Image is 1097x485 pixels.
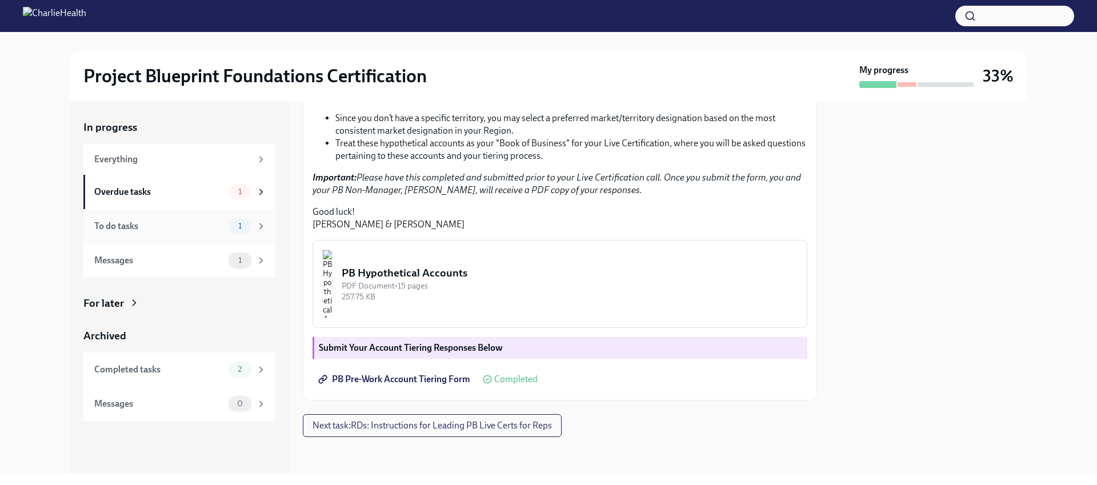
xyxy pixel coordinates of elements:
[313,172,801,195] em: Please have this completed and submitted prior to your Live Certification call. Once you submit t...
[313,206,807,231] p: Good luck! [PERSON_NAME] & [PERSON_NAME]
[83,209,275,243] a: To do tasks1
[94,186,224,198] div: Overdue tasks
[231,222,249,230] span: 1
[94,220,224,233] div: To do tasks
[319,342,503,353] strong: Submit Your Account Tiering Responses Below
[83,175,275,209] a: Overdue tasks1
[313,368,478,391] a: PB Pre-Work Account Tiering Form
[321,374,470,385] span: PB Pre-Work Account Tiering Form
[83,328,275,343] a: Archived
[83,387,275,421] a: Messages0
[859,64,908,77] strong: My progress
[23,7,86,25] img: CharlieHealth
[322,250,333,318] img: PB Hypothetical Accounts
[83,296,275,311] a: For later
[494,375,538,384] span: Completed
[231,365,249,374] span: 2
[83,296,124,311] div: For later
[313,240,807,328] button: PB Hypothetical AccountsPDF Document•15 pages257.75 KB
[313,172,357,183] strong: Important:
[303,414,562,437] button: Next task:RDs: Instructions for Leading PB Live Certs for Reps
[983,66,1014,86] h3: 33%
[94,254,224,267] div: Messages
[231,256,249,264] span: 1
[94,363,224,376] div: Completed tasks
[335,112,807,137] li: Since you don’t have a specific territory, you may select a preferred market/territory designatio...
[94,398,224,410] div: Messages
[83,243,275,278] a: Messages1
[94,153,251,166] div: Everything
[342,266,798,280] div: PB Hypothetical Accounts
[342,291,798,302] div: 257.75 KB
[342,280,798,291] div: PDF Document • 15 pages
[83,65,427,87] h2: Project Blueprint Foundations Certification
[231,187,249,196] span: 1
[83,120,275,135] a: In progress
[335,137,807,162] li: Treat these hypothetical accounts as your "Book of Business" for your Live Certification, where y...
[230,399,250,408] span: 0
[83,352,275,387] a: Completed tasks2
[313,420,552,431] span: Next task : RDs: Instructions for Leading PB Live Certs for Reps
[83,144,275,175] a: Everything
